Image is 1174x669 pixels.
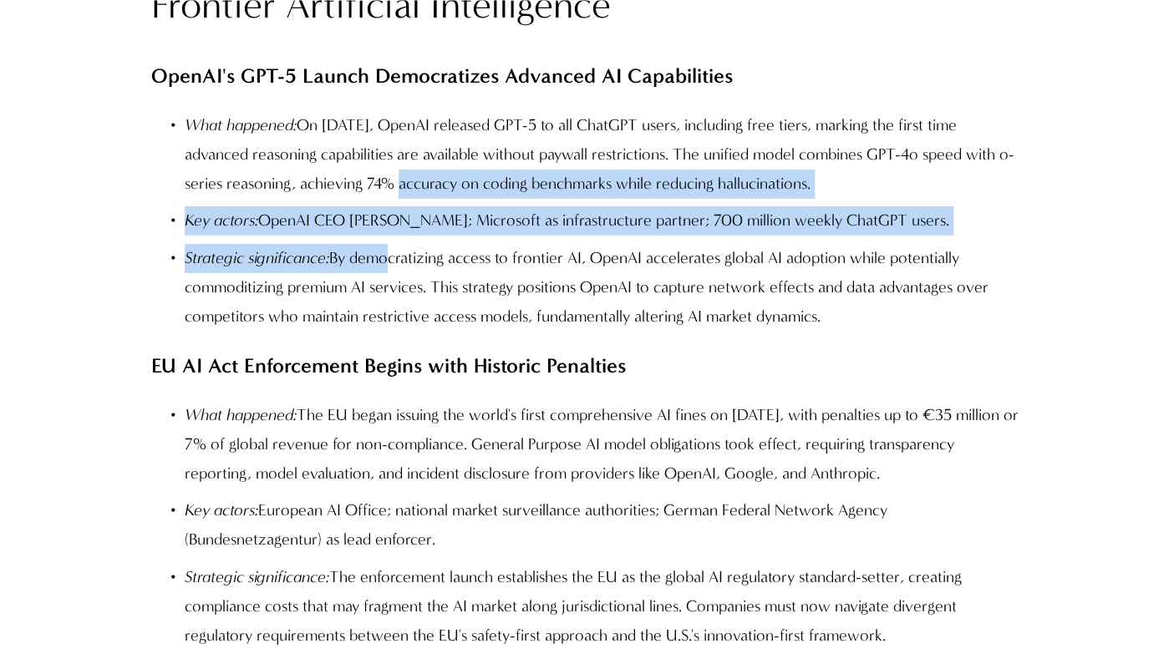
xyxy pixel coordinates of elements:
p: European AI Office; national market surveillance authorities; German Federal Network Agency (Bund... [185,496,1023,555]
em: Strategic significance: [185,567,329,586]
p: The EU began issuing the world's first comprehensive AI fines on [DATE], with penalties up to €35... [185,401,1023,489]
em: What happened: [185,405,297,424]
strong: OpenAI's GPT-5 Launch Democratizes Advanced AI Capabilities [151,63,733,88]
strong: EU AI Act Enforcement Begins with Historic Penalties [151,353,626,378]
p: OpenAI CEO [PERSON_NAME]; Microsoft as infrastructure partner; 700 million weekly ChatGPT users. [185,206,1023,236]
em: Strategic significance: [185,248,329,267]
p: On [DATE], OpenAI released GPT-5 to all ChatGPT users, including free tiers, marking the first ti... [185,111,1023,199]
em: What happened: [185,115,297,134]
p: The enforcement launch establishes the EU as the global AI regulatory standard-setter, creating c... [185,563,1023,651]
p: By democratizing access to frontier AI, OpenAI accelerates global AI adoption while potentially c... [185,244,1023,332]
em: Key actors: [185,210,258,230]
em: Key actors: [185,500,258,519]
